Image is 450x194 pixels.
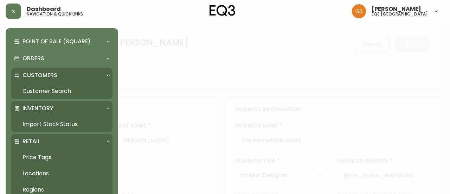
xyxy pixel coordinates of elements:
[22,138,40,145] p: Retail
[11,134,112,149] div: Retail
[27,6,61,12] span: Dashboard
[11,165,112,182] a: Locations
[22,105,53,112] p: Inventory
[11,34,112,49] div: Point of Sale (Square)
[22,38,91,45] p: Point of Sale (Square)
[372,12,428,16] h5: eq3 [GEOGRAPHIC_DATA]
[210,5,236,16] img: logo
[372,6,421,12] span: [PERSON_NAME]
[11,101,112,116] div: Inventory
[352,4,366,18] img: 6b403d9c54a9a0c30f681d41f5fc2571
[22,55,44,62] p: Orders
[22,71,57,79] p: Customers
[11,51,112,66] div: Orders
[11,116,112,132] a: Import Stock Status
[11,83,112,99] a: Customer Search
[27,12,83,16] h5: navigation & quick links
[11,68,112,83] div: Customers
[11,149,112,165] a: Price Tags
